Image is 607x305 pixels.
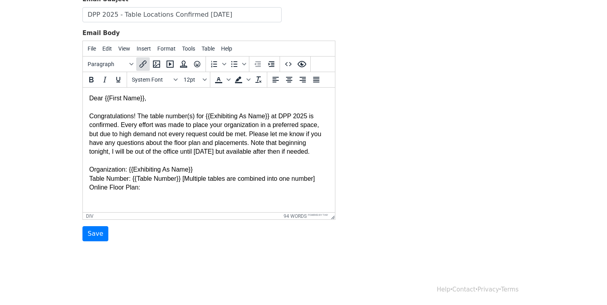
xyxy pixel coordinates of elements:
span: Table [202,45,215,52]
span: System Font [132,76,171,83]
span: Edit [102,45,112,52]
div: Text color [212,73,232,86]
button: 94 words [284,213,307,219]
button: Increase indent [264,57,278,71]
span: Format [157,45,176,52]
button: Insert/edit image [150,57,163,71]
span: File [88,45,96,52]
button: Insert/edit link [136,57,150,71]
button: Align center [282,73,296,86]
div: div [86,213,94,219]
a: Privacy [478,286,499,293]
div: Resize [328,213,335,219]
button: Align right [296,73,309,86]
span: View [118,45,130,52]
label: Email Body [82,29,120,38]
a: Contact [452,286,476,293]
button: Align left [269,73,282,86]
span: 12pt [184,76,201,83]
span: Tools [182,45,195,52]
iframe: Chat Widget [567,267,607,305]
button: Decrease indent [251,57,264,71]
span: Paragraph [88,61,127,67]
button: Bold [84,73,98,86]
input: Save [82,226,108,241]
button: Blocks [84,57,136,71]
a: Terms [501,286,519,293]
button: Italic [98,73,112,86]
button: Font sizes [180,73,208,86]
div: Background color [232,73,252,86]
iframe: Rich Text Area. Press ALT-0 for help. [83,88,335,212]
a: Powered by Tiny [308,213,328,216]
button: Insert template [177,57,190,71]
span: Help [221,45,232,52]
button: Insert/edit media [163,57,177,71]
button: Justify [309,73,323,86]
button: Clear formatting [252,73,265,86]
button: Emoticons [190,57,204,71]
button: Preview [295,57,309,71]
div: Numbered list [208,57,227,71]
button: Fonts [129,73,180,86]
button: Underline [112,73,125,86]
a: Help [437,286,450,293]
span: Insert [137,45,151,52]
div: Bullet list [227,57,247,71]
button: Source code [282,57,295,71]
